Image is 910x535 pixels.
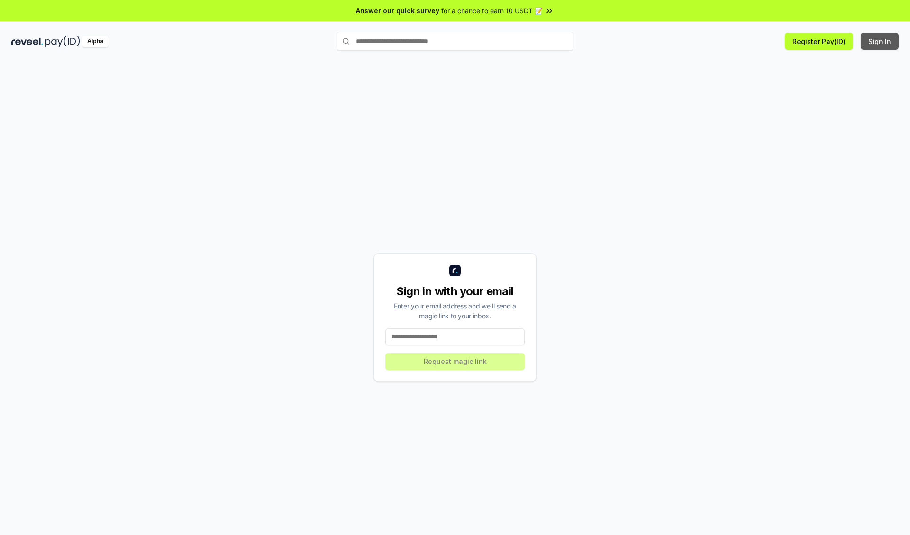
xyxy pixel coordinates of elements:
[82,36,109,47] div: Alpha
[861,33,899,50] button: Sign In
[11,36,43,47] img: reveel_dark
[45,36,80,47] img: pay_id
[441,6,543,16] span: for a chance to earn 10 USDT 📝
[449,265,461,276] img: logo_small
[356,6,439,16] span: Answer our quick survey
[785,33,853,50] button: Register Pay(ID)
[385,301,525,321] div: Enter your email address and we’ll send a magic link to your inbox.
[385,284,525,299] div: Sign in with your email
